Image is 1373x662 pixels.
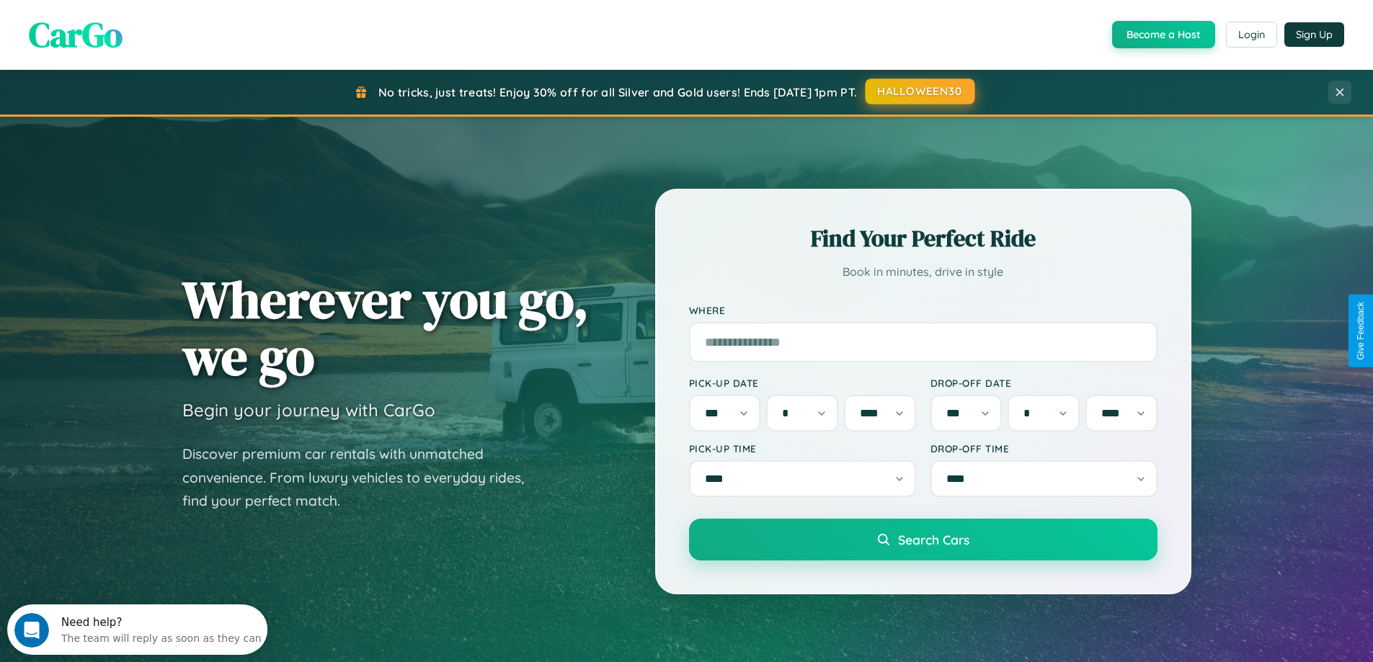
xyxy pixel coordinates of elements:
[182,271,589,385] h1: Wherever you go, we go
[898,532,969,547] span: Search Cars
[689,304,1158,316] label: Where
[54,24,254,39] div: The team will reply as soon as they can
[689,442,916,455] label: Pick-up Time
[689,377,916,389] label: Pick-up Date
[689,223,1158,254] h2: Find Your Perfect Ride
[7,604,267,655] iframe: Intercom live chat discovery launcher
[29,11,123,58] span: CarGo
[378,85,857,99] span: No tricks, just treats! Enjoy 30% off for all Silver and Gold users! Ends [DATE] 1pm PT.
[1226,22,1277,48] button: Login
[930,377,1158,389] label: Drop-off Date
[1284,22,1344,47] button: Sign Up
[689,261,1158,282] p: Book in minutes, drive in style
[14,613,49,648] iframe: Intercom live chat
[182,442,543,513] p: Discover premium car rentals with unmatched convenience. From luxury vehicles to everyday rides, ...
[930,442,1158,455] label: Drop-off Time
[182,399,435,421] h3: Begin your journey with CarGo
[1112,21,1215,48] button: Become a Host
[866,79,975,104] button: HALLOWEEN30
[6,6,268,45] div: Open Intercom Messenger
[54,12,254,24] div: Need help?
[689,519,1158,560] button: Search Cars
[1356,302,1366,360] div: Give Feedback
